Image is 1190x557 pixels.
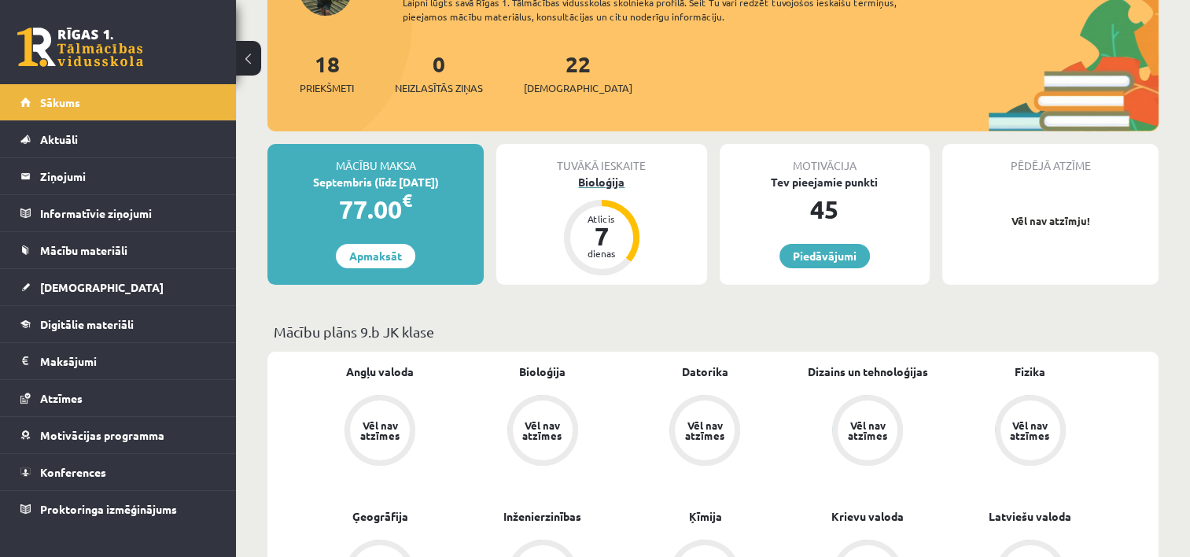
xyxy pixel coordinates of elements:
span: € [402,189,412,212]
a: Inženierzinības [503,508,581,525]
a: Motivācijas programma [20,417,216,453]
legend: Informatīvie ziņojumi [40,195,216,231]
p: Vēl nav atzīmju! [950,213,1151,229]
span: Motivācijas programma [40,428,164,442]
a: Konferences [20,454,216,490]
a: Rīgas 1. Tālmācības vidusskola [17,28,143,67]
a: Angļu valoda [346,363,414,380]
a: Atzīmes [20,380,216,416]
legend: Ziņojumi [40,158,216,194]
a: Bioloģija Atlicis 7 dienas [496,174,706,278]
a: Apmaksāt [336,244,415,268]
span: Neizlasītās ziņas [395,80,483,96]
div: 77.00 [267,190,484,228]
a: Vēl nav atzīmes [624,395,787,469]
div: Mācību maksa [267,144,484,174]
a: Proktoringa izmēģinājums [20,491,216,527]
span: [DEMOGRAPHIC_DATA] [524,80,632,96]
span: Proktoringa izmēģinājums [40,502,177,516]
span: Mācību materiāli [40,243,127,257]
div: Vēl nav atzīmes [358,420,402,441]
span: Konferences [40,465,106,479]
a: Ziņojumi [20,158,216,194]
a: Digitālie materiāli [20,306,216,342]
div: Septembris (līdz [DATE]) [267,174,484,190]
a: 0Neizlasītās ziņas [395,50,483,96]
span: Priekšmeti [300,80,354,96]
div: Bioloģija [496,174,706,190]
a: Informatīvie ziņojumi [20,195,216,231]
a: Vēl nav atzīmes [787,395,949,469]
a: Vēl nav atzīmes [299,395,462,469]
a: Dizains un tehnoloģijas [808,363,928,380]
a: Mācību materiāli [20,232,216,268]
a: Latviešu valoda [989,508,1071,525]
div: dienas [578,249,625,258]
span: Sākums [40,95,80,109]
span: Digitālie materiāli [40,317,134,331]
div: 7 [578,223,625,249]
div: Vēl nav atzīmes [1008,420,1052,441]
div: Vēl nav atzīmes [521,420,565,441]
span: Aktuāli [40,132,78,146]
a: Aktuāli [20,121,216,157]
a: Datorika [682,363,728,380]
a: [DEMOGRAPHIC_DATA] [20,269,216,305]
div: Vēl nav atzīmes [846,420,890,441]
a: 18Priekšmeti [300,50,354,96]
a: Maksājumi [20,343,216,379]
a: Piedāvājumi [779,244,870,268]
a: Bioloģija [519,363,566,380]
div: Vēl nav atzīmes [683,420,727,441]
div: Motivācija [720,144,930,174]
div: Tuvākā ieskaite [496,144,706,174]
legend: Maksājumi [40,343,216,379]
div: Atlicis [578,214,625,223]
a: Ķīmija [688,508,721,525]
a: Vēl nav atzīmes [949,395,1111,469]
p: Mācību plāns 9.b JK klase [274,321,1152,342]
a: Sākums [20,84,216,120]
a: Krievu valoda [831,508,904,525]
a: Fizika [1015,363,1045,380]
span: [DEMOGRAPHIC_DATA] [40,280,164,294]
a: Ģeogrāfija [352,508,408,525]
a: 22[DEMOGRAPHIC_DATA] [524,50,632,96]
a: Vēl nav atzīmes [462,395,624,469]
div: 45 [720,190,930,228]
span: Atzīmes [40,391,83,405]
div: Pēdējā atzīme [942,144,1159,174]
div: Tev pieejamie punkti [720,174,930,190]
